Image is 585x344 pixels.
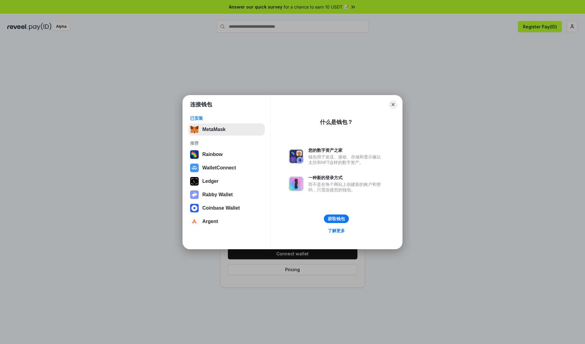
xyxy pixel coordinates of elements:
[188,123,265,136] button: MetaMask
[188,215,265,228] button: Argent
[202,127,225,132] div: MetaMask
[202,219,218,224] div: Argent
[190,217,199,226] img: svg+xml,%3Csvg%20width%3D%2228%22%20height%3D%2228%22%20viewBox%3D%220%200%2028%2028%22%20fill%3D...
[308,182,384,193] div: 而不是在每个网站上创建新的账户和密码，只需连接您的钱包。
[190,177,199,186] img: svg+xml,%3Csvg%20xmlns%3D%22http%3A%2F%2Fwww.w3.org%2F2000%2Fsvg%22%20width%3D%2228%22%20height%3...
[328,228,345,233] div: 了解更多
[188,148,265,161] button: Rainbow
[289,149,303,164] img: svg+xml,%3Csvg%20xmlns%3D%22http%3A%2F%2Fwww.w3.org%2F2000%2Fsvg%22%20fill%3D%22none%22%20viewBox...
[190,204,199,212] img: svg+xml,%3Csvg%20width%3D%2228%22%20height%3D%2228%22%20viewBox%3D%220%200%2028%2028%22%20fill%3D...
[190,115,263,121] div: 已安装
[324,227,349,235] a: 了解更多
[188,189,265,201] button: Rabby Wallet
[188,202,265,214] button: Coinbase Wallet
[190,150,199,159] img: svg+xml,%3Csvg%20width%3D%22120%22%20height%3D%22120%22%20viewBox%3D%220%200%20120%20120%22%20fil...
[308,147,384,153] div: 您的数字资产之家
[320,119,353,126] div: 什么是钱包？
[188,162,265,174] button: WalletConnect
[324,215,349,223] button: 获取钱包
[202,192,233,197] div: Rabby Wallet
[308,175,384,180] div: 一种新的登录方式
[190,164,199,172] img: svg+xml,%3Csvg%20width%3D%2228%22%20height%3D%2228%22%20viewBox%3D%220%200%2028%2028%22%20fill%3D...
[389,100,397,109] button: Close
[190,125,199,134] img: svg+xml,%3Csvg%20fill%3D%22none%22%20height%3D%2233%22%20viewBox%3D%220%200%2035%2033%22%20width%...
[308,154,384,165] div: 钱包用于发送、接收、存储和显示像以太坊和NFT这样的数字资产。
[202,152,223,157] div: Rainbow
[190,101,212,108] h1: 连接钱包
[202,205,240,211] div: Coinbase Wallet
[289,176,303,191] img: svg+xml,%3Csvg%20xmlns%3D%22http%3A%2F%2Fwww.w3.org%2F2000%2Fsvg%22%20fill%3D%22none%22%20viewBox...
[328,216,345,222] div: 获取钱包
[202,179,218,184] div: Ledger
[190,140,263,146] div: 推荐
[188,175,265,187] button: Ledger
[202,165,236,171] div: WalletConnect
[190,190,199,199] img: svg+xml,%3Csvg%20xmlns%3D%22http%3A%2F%2Fwww.w3.org%2F2000%2Fsvg%22%20fill%3D%22none%22%20viewBox...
